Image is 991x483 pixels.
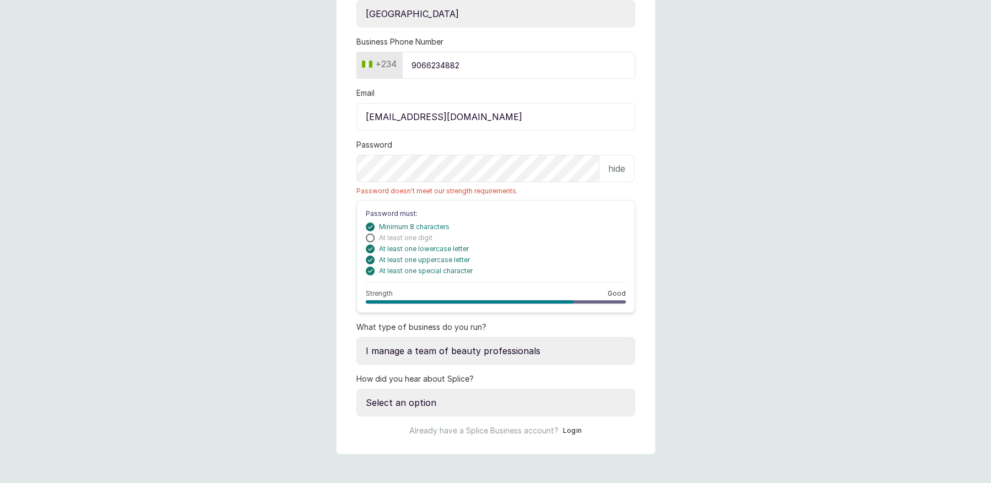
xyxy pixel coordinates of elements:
span: Strength [366,289,393,298]
span: At least one uppercase letter [379,256,470,264]
label: Business Phone Number [356,36,443,47]
label: Email [356,88,375,99]
span: Good [608,289,626,298]
span: At least one digit [379,234,432,242]
span: At least one lowercase letter [379,245,469,253]
p: Password must: [366,209,626,218]
label: What type of business do you run? [356,322,486,333]
p: hide [608,162,625,175]
span: Minimum 8 characters [379,222,450,231]
span: At least one special character [379,267,473,275]
label: Password [356,139,392,150]
input: 9151930463 [402,52,635,79]
button: +234 [358,55,401,73]
label: How did you hear about Splice? [356,373,474,384]
input: email@acme.com [356,103,635,131]
p: Already have a Splice Business account? [409,425,559,436]
span: Password doesn't meet our strength requirements. [356,187,635,196]
button: Login [563,425,582,436]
